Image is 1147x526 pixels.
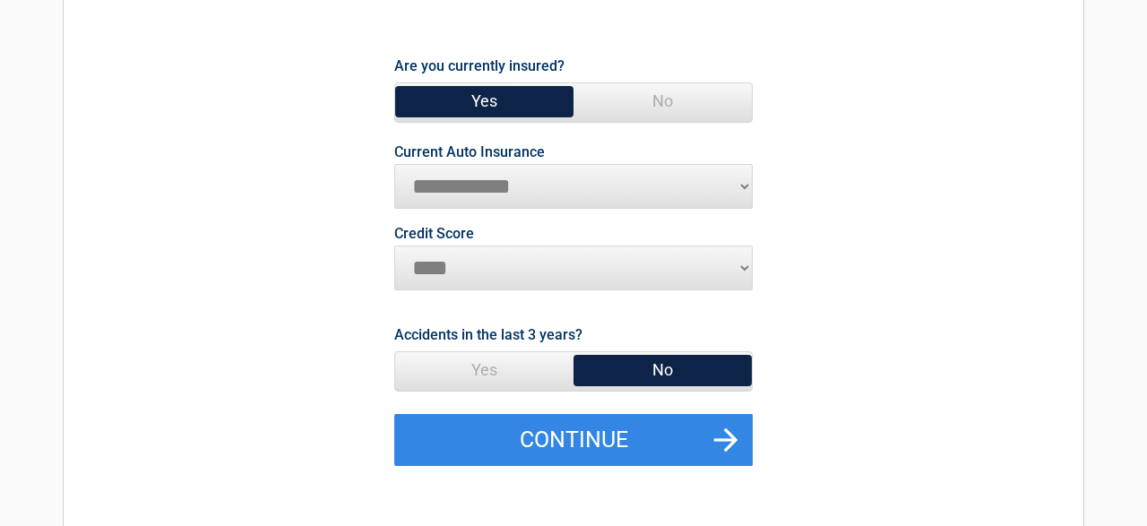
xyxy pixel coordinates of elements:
label: Current Auto Insurance [394,145,545,160]
span: No [573,352,752,388]
label: Credit Score [394,227,474,241]
span: Yes [395,83,573,119]
span: No [573,83,752,119]
label: Are you currently insured? [394,54,565,78]
button: Continue [394,414,753,466]
label: Accidents in the last 3 years? [394,323,582,347]
span: Yes [395,352,573,388]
